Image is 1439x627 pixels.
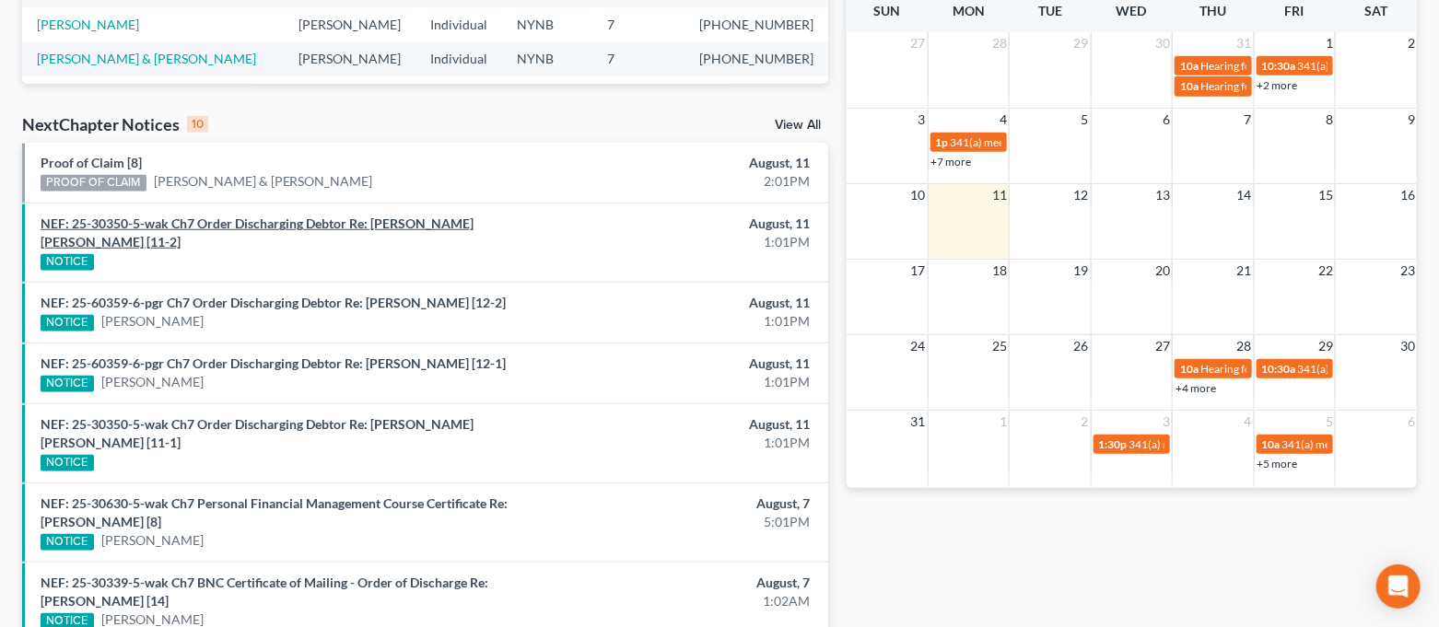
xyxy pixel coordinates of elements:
[1324,32,1335,54] span: 1
[874,3,901,18] span: Sun
[592,42,684,76] td: 7
[990,335,1009,357] span: 25
[1200,362,1344,376] span: Hearing for [PERSON_NAME]
[1376,564,1421,609] div: Open Intercom Messenger
[566,294,810,312] div: August, 11
[1262,362,1296,376] span: 10:30a
[1406,109,1417,131] span: 9
[41,534,94,551] div: NOTICE
[1262,59,1296,73] span: 10:30a
[1072,184,1091,206] span: 12
[566,494,810,513] div: August, 7
[1316,184,1335,206] span: 15
[592,76,684,110] td: 7
[1285,3,1304,18] span: Fri
[502,76,592,110] td: NYNB
[1072,32,1091,54] span: 29
[41,575,488,609] a: NEF: 25-30339-5-wak Ch7 BNC Certificate of Mailing - Order of Discharge Re: [PERSON_NAME] [14]
[101,312,204,331] a: [PERSON_NAME]
[22,113,208,135] div: NextChapter Notices
[1235,184,1254,206] span: 14
[1235,335,1254,357] span: 28
[1161,411,1172,433] span: 3
[998,411,1009,433] span: 1
[1316,335,1335,357] span: 29
[990,260,1009,282] span: 18
[1153,32,1172,54] span: 30
[154,172,373,191] a: [PERSON_NAME] & [PERSON_NAME]
[41,376,94,392] div: NOTICE
[917,109,928,131] span: 3
[566,574,810,592] div: August, 7
[1398,184,1417,206] span: 16
[566,434,810,452] div: 1:01PM
[41,175,146,192] div: PROOF OF CLAIM
[1180,362,1199,376] span: 10a
[909,335,928,357] span: 24
[684,42,828,76] td: [PHONE_NUMBER]
[1200,79,1344,93] span: Hearing for [PERSON_NAME]
[1153,335,1172,357] span: 27
[931,155,972,168] a: +7 more
[101,373,204,391] a: [PERSON_NAME]
[41,215,474,250] a: NEF: 25-30350-5-wak Ch7 Order Discharging Debtor Re: [PERSON_NAME] [PERSON_NAME] [11-2]
[953,3,985,18] span: Mon
[1398,335,1417,357] span: 30
[1243,411,1254,433] span: 4
[41,155,142,170] a: Proof of Claim [8]
[37,51,256,66] a: [PERSON_NAME] & [PERSON_NAME]
[566,215,810,233] div: August, 11
[1080,411,1091,433] span: 2
[1406,411,1417,433] span: 6
[684,7,828,41] td: [PHONE_NUMBER]
[1153,260,1172,282] span: 20
[1258,457,1298,470] a: +5 more
[1199,3,1226,18] span: Thu
[998,109,1009,131] span: 4
[1235,260,1254,282] span: 21
[592,7,684,41] td: 7
[101,531,204,550] a: [PERSON_NAME]
[1235,32,1254,54] span: 31
[415,7,502,41] td: Individual
[1038,3,1062,18] span: Tue
[284,7,415,41] td: [PERSON_NAME]
[187,116,208,133] div: 10
[566,233,810,251] div: 1:01PM
[936,135,949,149] span: 1p
[1180,79,1199,93] span: 10a
[566,415,810,434] div: August, 11
[1324,411,1335,433] span: 5
[1262,437,1281,451] span: 10a
[41,295,506,310] a: NEF: 25-60359-6-pgr Ch7 Order Discharging Debtor Re: [PERSON_NAME] [12-2]
[1324,109,1335,131] span: 8
[502,7,592,41] td: NYNB
[909,260,928,282] span: 17
[1072,260,1091,282] span: 19
[1161,109,1172,131] span: 6
[41,495,508,529] a: NEF: 25-30630-5-wak Ch7 Personal Financial Management Course Certificate Re: [PERSON_NAME] [8]
[566,513,810,531] div: 5:01PM
[284,42,415,76] td: [PERSON_NAME]
[1364,3,1387,18] span: Sat
[1072,335,1091,357] span: 26
[775,119,821,132] a: View All
[1406,32,1417,54] span: 2
[284,76,415,110] td: [PERSON_NAME]
[566,172,810,191] div: 2:01PM
[684,76,828,110] td: [PHONE_NUMBER]
[1117,3,1147,18] span: Wed
[1153,184,1172,206] span: 13
[1316,260,1335,282] span: 22
[566,592,810,610] div: 1:02AM
[566,354,810,373] div: August, 11
[566,373,810,391] div: 1:01PM
[951,135,1226,149] span: 341(a) meeting for [PERSON_NAME] & [PERSON_NAME]
[415,42,502,76] td: Individual
[41,455,94,471] div: NOTICE
[41,416,474,450] a: NEF: 25-30350-5-wak Ch7 Order Discharging Debtor Re: [PERSON_NAME] [PERSON_NAME] [11-1]
[1099,437,1128,451] span: 1:30p
[990,184,1009,206] span: 11
[909,411,928,433] span: 31
[1200,59,1347,73] span: Hearing for [PERSON_NAME].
